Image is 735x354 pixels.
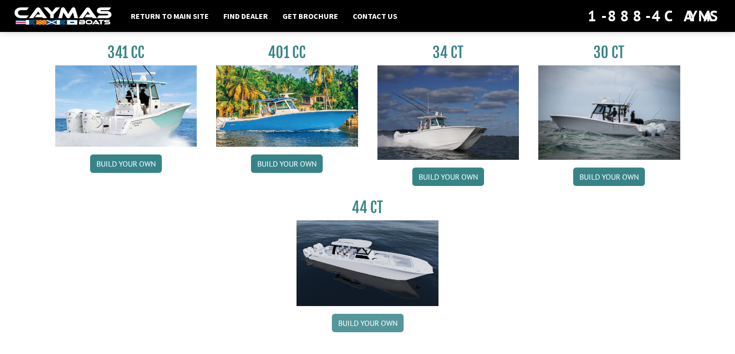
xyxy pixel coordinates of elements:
[297,199,438,216] h3: 44 CT
[377,44,519,62] h3: 34 CT
[538,44,680,62] h3: 30 CT
[55,65,197,147] img: 341CC-thumbjpg.jpg
[538,65,680,160] img: 30_CT_photo_shoot_for_caymas_connect.jpg
[251,154,323,173] a: Build your own
[588,5,720,27] div: 1-888-4CAYMAS
[216,65,358,147] img: 401CC_thumb.pg.jpg
[348,10,402,22] a: Contact Us
[90,154,162,173] a: Build your own
[332,314,404,332] a: Build your own
[377,65,519,160] img: Caymas_34_CT_pic_1.jpg
[573,168,645,186] a: Build your own
[412,168,484,186] a: Build your own
[219,10,273,22] a: Find Dealer
[55,44,197,62] h3: 341 CC
[15,7,111,25] img: white-logo-c9c8dbefe5ff5ceceb0f0178aa75bf4bb51f6bca0971e226c86eb53dfe498488.png
[278,10,343,22] a: Get Brochure
[216,44,358,62] h3: 401 CC
[126,10,214,22] a: Return to main site
[297,220,438,307] img: 44ct_background.png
